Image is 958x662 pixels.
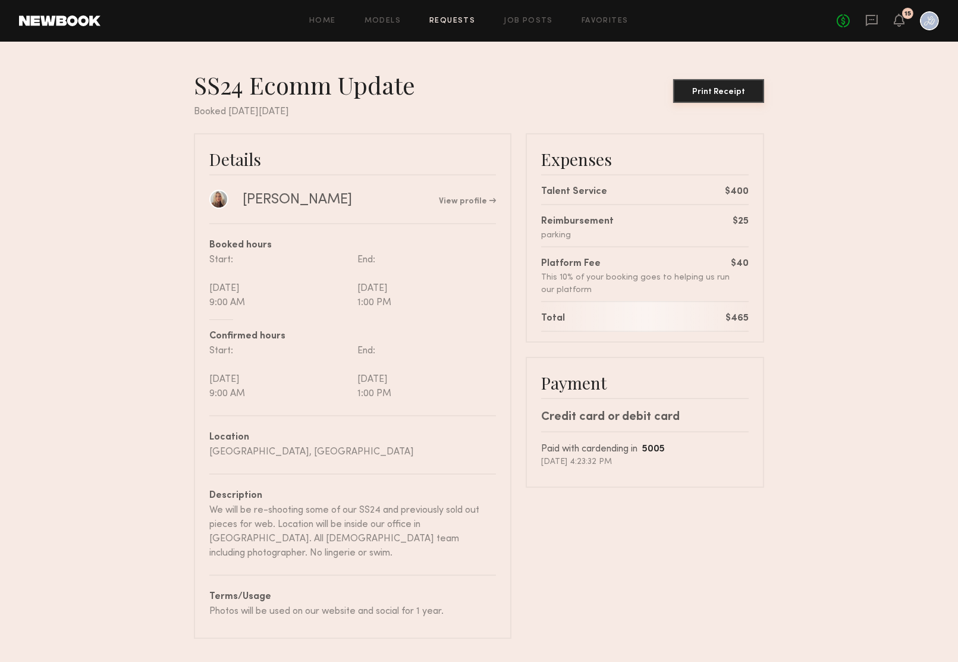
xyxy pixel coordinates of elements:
div: Details [209,149,496,170]
div: SS24 Ecomm Update [194,70,425,100]
div: $400 [725,185,749,199]
div: We will be re-shooting some of our SS24 and previously sold out pieces for web. Location will be ... [209,503,496,560]
div: Print Receipt [678,88,759,96]
a: View profile [439,197,496,206]
div: Payment [541,372,749,393]
div: Photos will be used on our website and social for 1 year. [209,604,496,619]
div: This 10% of your booking goes to helping us run our platform [541,271,731,296]
div: Booked hours [209,239,496,253]
div: End: [DATE] 1:00 PM [353,344,496,401]
button: Print Receipt [673,79,764,103]
div: [DATE] 4:23:32 PM [541,457,749,468]
div: Confirmed hours [209,330,496,344]
b: 5005 [642,445,665,454]
a: Models [365,17,401,25]
a: Home [309,17,336,25]
div: Booked [DATE][DATE] [194,105,764,119]
div: 15 [904,11,911,17]
a: Requests [429,17,475,25]
a: Favorites [582,17,629,25]
div: Reimbursement [541,215,614,229]
div: Start: [DATE] 9:00 AM [209,344,353,401]
div: Terms/Usage [209,590,496,604]
div: End: [DATE] 1:00 PM [353,253,496,310]
div: [GEOGRAPHIC_DATA], [GEOGRAPHIC_DATA] [209,445,496,459]
div: Start: [DATE] 9:00 AM [209,253,353,310]
div: Paid with card ending in [541,442,749,457]
div: Description [209,489,496,503]
div: Expenses [541,149,749,170]
a: Job Posts [504,17,553,25]
div: parking [541,229,614,241]
div: Talent Service [541,185,607,199]
div: Platform Fee [541,257,731,271]
div: $465 [725,312,749,326]
div: [PERSON_NAME] [243,191,352,209]
div: $40 [731,257,749,271]
div: $25 [733,215,749,229]
div: Total [541,312,565,326]
div: Credit card or debit card [541,409,749,426]
div: Location [209,431,496,445]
